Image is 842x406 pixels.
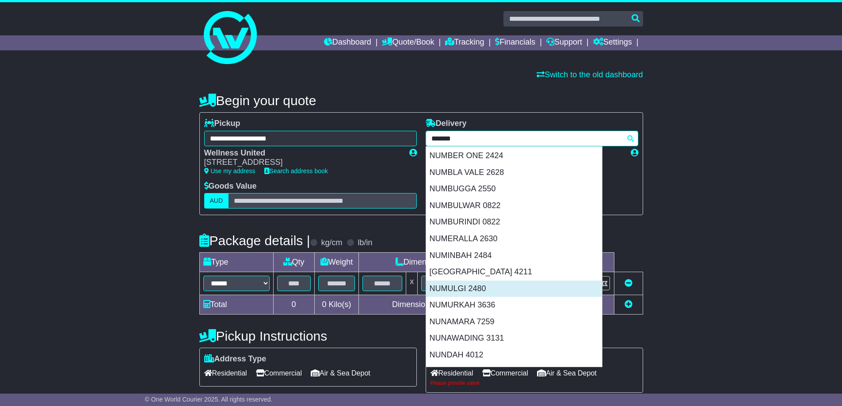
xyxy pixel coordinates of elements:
[314,253,359,272] td: Weight
[431,366,473,380] span: Residential
[311,366,370,380] span: Air & Sea Depot
[426,181,602,197] div: NUMBUGGA 2550
[593,35,632,50] a: Settings
[204,366,247,380] span: Residential
[264,167,328,175] a: Search address book
[482,366,528,380] span: Commercial
[204,193,229,209] label: AUD
[445,35,484,50] a: Tracking
[537,366,597,380] span: Air & Sea Depot
[426,164,602,181] div: NUMBLA VALE 2628
[625,279,632,288] a: Remove this item
[406,272,418,295] td: x
[204,158,400,167] div: [STREET_ADDRESS]
[426,314,602,330] div: NUNAMARA 7259
[145,396,273,403] span: © One World Courier 2025. All rights reserved.
[321,238,342,248] label: kg/cm
[537,70,643,79] a: Switch to the old dashboard
[426,231,602,247] div: NUMERALLA 2630
[359,295,523,315] td: Dimensions in Centimetre(s)
[359,253,523,272] td: Dimensions (L x W x H)
[199,295,273,315] td: Total
[204,354,267,364] label: Address Type
[199,253,273,272] td: Type
[273,295,314,315] td: 0
[426,214,602,231] div: NUMBURINDI 0822
[625,300,632,309] a: Add new item
[204,167,255,175] a: Use my address
[382,35,434,50] a: Quote/Book
[426,364,602,380] div: NUNDERI 2484
[426,330,602,347] div: NUNAWADING 3131
[431,380,638,386] div: Please provide value
[204,119,240,129] label: Pickup
[426,119,467,129] label: Delivery
[199,233,310,248] h4: Package details |
[324,35,371,50] a: Dashboard
[358,238,372,248] label: lb/in
[426,297,602,314] div: NUMURKAH 3636
[204,182,257,191] label: Goods Value
[426,148,602,164] div: NUMBER ONE 2424
[322,300,326,309] span: 0
[426,197,602,214] div: NUMBULWAR 0822
[426,347,602,364] div: NUNDAH 4012
[199,93,643,108] h4: Begin your quote
[495,35,535,50] a: Financials
[426,264,602,281] div: [GEOGRAPHIC_DATA] 4211
[273,253,314,272] td: Qty
[256,366,302,380] span: Commercial
[204,148,400,158] div: Wellness United
[426,281,602,297] div: NUMULGI 2480
[426,247,602,264] div: NUMINBAH 2484
[199,329,417,343] h4: Pickup Instructions
[314,295,359,315] td: Kilo(s)
[546,35,582,50] a: Support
